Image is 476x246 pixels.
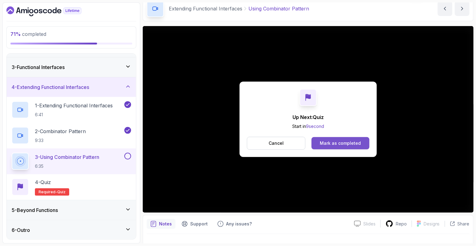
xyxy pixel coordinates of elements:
[57,190,66,194] span: quiz
[445,221,470,227] button: Share
[458,221,470,227] p: Share
[306,124,324,129] span: 9 second
[247,137,305,150] button: Cancel
[12,153,131,170] button: 3-Using Combinator Pattern6:35
[7,200,136,220] button: 5-Beyond Functions
[226,221,252,227] p: Any issues?
[35,179,51,186] p: 4 - Quiz
[269,140,284,146] p: Cancel
[455,1,470,16] button: next content
[39,190,57,194] span: Required-
[248,5,309,12] p: Using Combinator Pattern
[10,31,46,37] span: completed
[143,26,474,213] iframe: 3 - Using Combinator Pattern
[12,206,58,214] h3: 5 - Beyond Functions
[35,102,113,109] p: 1 - Extending Functional Interfaces
[159,221,172,227] p: Notes
[438,1,452,16] button: previous content
[292,113,324,121] p: Up Next: Quiz
[147,219,176,229] button: notes button
[7,57,136,77] button: 3-Functional Interfaces
[35,137,86,144] p: 9:33
[381,220,412,228] a: Repo
[12,83,89,91] h3: 4 - Extending Functional Interfaces
[12,101,131,118] button: 1-Extending Functional Interfaces6:41
[190,221,208,227] p: Support
[424,221,440,227] p: Designs
[169,5,242,12] p: Extending Functional Interfaces
[312,137,369,149] button: Mark as completed
[320,140,361,146] div: Mark as completed
[35,163,99,169] p: 6:35
[12,179,131,196] button: 4-QuizRequired-quiz
[12,63,65,71] h3: 3 - Functional Interfaces
[12,127,131,144] button: 2-Combinator Pattern9:33
[35,112,113,118] p: 6:41
[178,219,211,229] button: Support button
[35,128,86,135] p: 2 - Combinator Pattern
[292,123,324,129] p: Start in
[7,77,136,97] button: 4-Extending Functional Interfaces
[396,221,407,227] p: Repo
[12,226,30,234] h3: 6 - Outro
[35,153,99,161] p: 3 - Using Combinator Pattern
[6,6,96,16] a: Dashboard
[7,220,136,240] button: 6-Outro
[214,219,255,229] button: Feedback button
[363,221,376,227] p: Slides
[10,31,21,37] span: 71 %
